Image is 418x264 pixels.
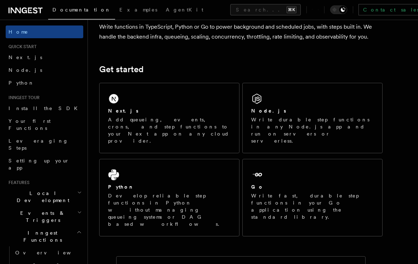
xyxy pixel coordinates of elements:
span: Leveraging Steps [9,138,68,151]
span: Python [9,80,34,86]
a: PythonDevelop reliable step functions in Python without managing queueing systems or DAG based wo... [99,159,239,237]
p: Add queueing, events, crons, and step functions to your Next app on any cloud provider. [108,116,231,145]
span: Node.js [9,67,42,73]
span: Overview [15,250,88,256]
span: Documentation [52,7,111,13]
p: Develop reliable step functions in Python without managing queueing systems or DAG based workflows. [108,193,231,228]
a: Python [6,76,83,89]
a: Overview [12,246,83,259]
h2: Go [251,184,264,191]
span: Features [6,180,29,185]
a: Setting up your app [6,154,83,174]
span: Inngest tour [6,95,40,101]
h2: Python [108,184,134,191]
span: Events & Triggers [6,210,77,224]
a: Leveraging Steps [6,134,83,154]
a: Node.jsWrite durable step functions in any Node.js app and run on servers or serverless. [242,83,383,154]
a: Your first Functions [6,115,83,134]
span: Home [9,28,28,35]
button: Events & Triggers [6,207,83,226]
button: Local Development [6,187,83,207]
a: Next.jsAdd queueing, events, crons, and step functions to your Next app on any cloud provider. [99,83,239,154]
a: Get started [99,65,143,75]
span: AgentKit [166,7,203,13]
p: Write durable step functions in any Node.js app and run on servers or serverless. [251,116,374,145]
button: Inngest Functions [6,226,83,246]
p: Write fast, durable step functions in your Go application using the standard library. [251,193,374,221]
p: Write functions in TypeScript, Python or Go to power background and scheduled jobs, with steps bu... [99,22,383,42]
kbd: ⌘K [287,6,296,13]
span: Install the SDK [9,105,82,111]
span: Your first Functions [9,118,51,131]
h2: Next.js [108,108,139,115]
span: Local Development [6,190,77,204]
span: Inngest Functions [6,229,77,243]
span: Quick start [6,44,36,50]
a: GoWrite fast, durable step functions in your Go application using the standard library. [242,159,383,237]
button: Toggle dark mode [330,6,347,14]
span: Setting up your app [9,158,69,171]
h2: Node.js [251,108,286,115]
a: Examples [115,2,162,19]
span: Examples [119,7,157,13]
a: Node.js [6,64,83,76]
a: Home [6,25,83,38]
a: AgentKit [162,2,208,19]
span: Next.js [9,54,42,60]
a: Documentation [48,2,115,20]
a: Next.js [6,51,83,64]
button: Search...⌘K [230,4,301,16]
a: Install the SDK [6,102,83,115]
